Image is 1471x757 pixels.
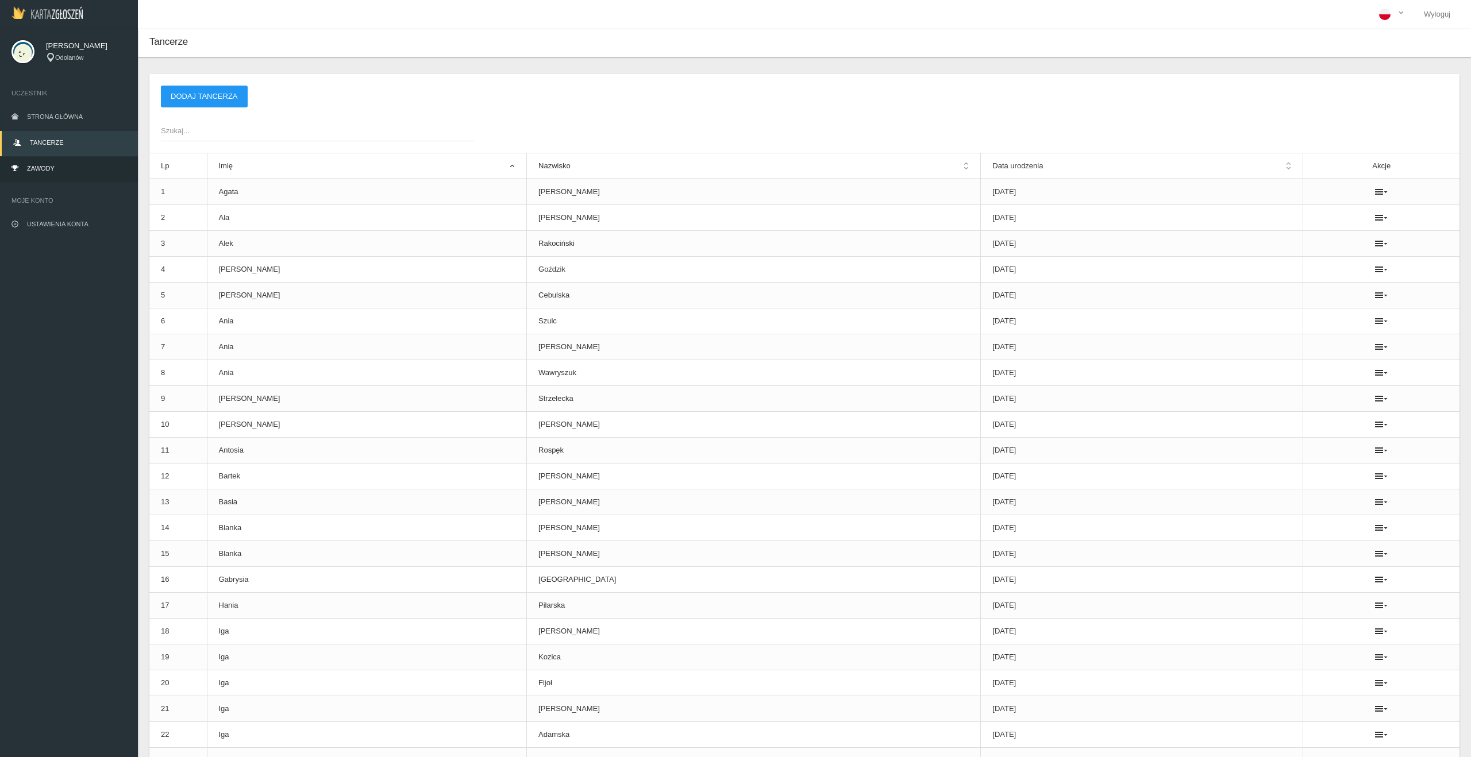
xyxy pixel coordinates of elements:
[527,153,981,179] th: Nazwisko
[527,438,981,464] td: Rospęk
[1303,153,1460,179] th: Akcje
[149,412,207,438] td: 10
[981,179,1303,205] td: [DATE]
[527,334,981,360] td: [PERSON_NAME]
[207,360,527,386] td: Ania
[527,257,981,283] td: Goździk
[981,334,1303,360] td: [DATE]
[981,696,1303,722] td: [DATE]
[207,412,527,438] td: [PERSON_NAME]
[27,113,83,120] span: Strona główna
[981,153,1303,179] th: Data urodzenia
[149,334,207,360] td: 7
[527,515,981,541] td: [PERSON_NAME]
[149,541,207,567] td: 15
[207,334,527,360] td: Ania
[207,153,527,179] th: Imię
[149,179,207,205] td: 1
[46,53,126,63] div: Odolanów
[207,257,527,283] td: [PERSON_NAME]
[527,283,981,308] td: Cebulska
[207,308,527,334] td: Ania
[207,619,527,644] td: Iga
[527,644,981,670] td: Kozica
[981,670,1303,696] td: [DATE]
[981,412,1303,438] td: [DATE]
[149,153,207,179] th: Lp
[149,438,207,464] td: 11
[161,125,463,137] span: Szukaj...
[149,464,207,489] td: 12
[981,644,1303,670] td: [DATE]
[527,412,981,438] td: [PERSON_NAME]
[207,205,527,231] td: Ala
[27,221,88,227] span: Ustawienia konta
[981,515,1303,541] td: [DATE]
[46,40,126,52] span: [PERSON_NAME]
[207,489,527,515] td: Basia
[149,360,207,386] td: 8
[981,593,1303,619] td: [DATE]
[207,593,527,619] td: Hania
[149,696,207,722] td: 21
[981,360,1303,386] td: [DATE]
[207,438,527,464] td: Antosia
[30,139,63,146] span: Tancerze
[207,644,527,670] td: Iga
[981,438,1303,464] td: [DATE]
[527,670,981,696] td: Fijoł
[207,696,527,722] td: Iga
[149,722,207,748] td: 22
[149,619,207,644] td: 18
[11,195,126,206] span: Moje konto
[981,205,1303,231] td: [DATE]
[149,257,207,283] td: 4
[207,515,527,541] td: Blanka
[11,6,83,19] img: Logo
[527,179,981,205] td: [PERSON_NAME]
[981,283,1303,308] td: [DATE]
[527,205,981,231] td: [PERSON_NAME]
[149,283,207,308] td: 5
[207,283,527,308] td: [PERSON_NAME]
[149,670,207,696] td: 20
[981,464,1303,489] td: [DATE]
[149,308,207,334] td: 6
[11,87,126,99] span: Uczestnik
[27,165,55,172] span: Zawody
[981,722,1303,748] td: [DATE]
[981,386,1303,412] td: [DATE]
[527,619,981,644] td: [PERSON_NAME]
[527,593,981,619] td: Pilarska
[981,257,1303,283] td: [DATE]
[527,722,981,748] td: Adamska
[981,308,1303,334] td: [DATE]
[981,231,1303,257] td: [DATE]
[527,308,981,334] td: Szulc
[161,86,248,107] button: Dodaj tancerza
[149,36,188,47] span: Tancerze
[207,464,527,489] td: Bartek
[149,567,207,593] td: 16
[149,644,207,670] td: 19
[149,515,207,541] td: 14
[527,386,981,412] td: Strzelecka
[149,205,207,231] td: 2
[527,464,981,489] td: [PERSON_NAME]
[207,541,527,567] td: Blanka
[527,567,981,593] td: [GEOGRAPHIC_DATA]
[981,541,1303,567] td: [DATE]
[149,386,207,412] td: 9
[11,40,34,63] img: svg
[981,489,1303,515] td: [DATE]
[149,231,207,257] td: 3
[149,489,207,515] td: 13
[527,489,981,515] td: [PERSON_NAME]
[207,179,527,205] td: Agata
[207,722,527,748] td: Iga
[527,541,981,567] td: [PERSON_NAME]
[149,593,207,619] td: 17
[207,670,527,696] td: Iga
[527,696,981,722] td: [PERSON_NAME]
[527,360,981,386] td: Wawryszuk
